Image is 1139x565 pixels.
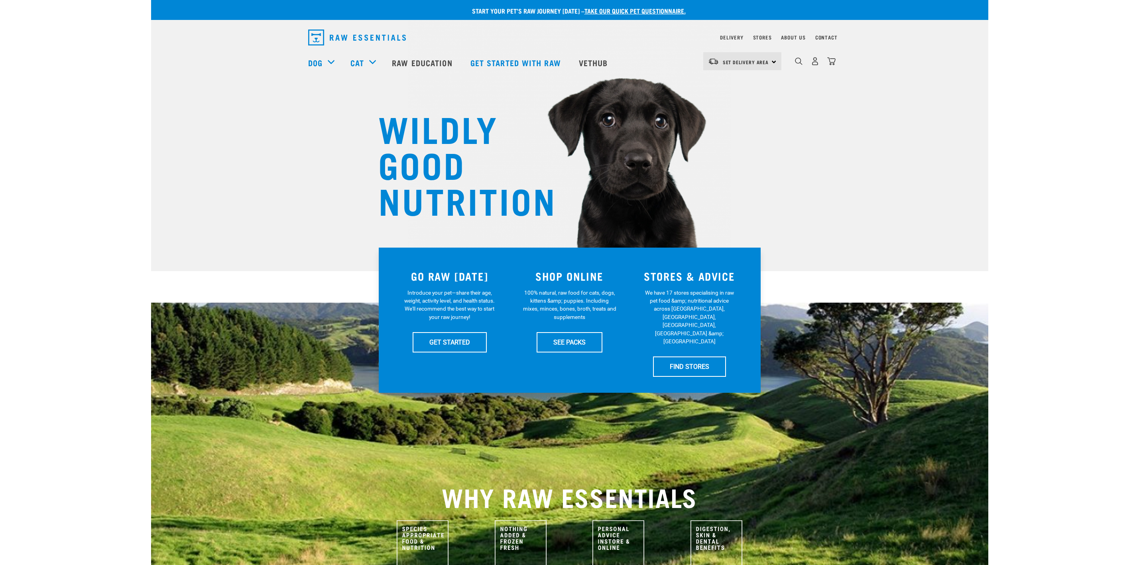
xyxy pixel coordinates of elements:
[827,57,836,65] img: home-icon@2x.png
[308,30,406,45] img: Raw Essentials Logo
[720,36,743,39] a: Delivery
[384,47,462,79] a: Raw Education
[514,270,625,282] h3: SHOP ONLINE
[395,270,505,282] h3: GO RAW [DATE]
[753,36,772,39] a: Stores
[643,289,736,346] p: We have 17 stores specialising in raw pet food &amp; nutritional advice across [GEOGRAPHIC_DATA],...
[795,57,803,65] img: home-icon-1@2x.png
[523,289,616,321] p: 100% natural, raw food for cats, dogs, kittens &amp; puppies. Including mixes, minces, bones, bro...
[302,26,838,49] nav: dropdown navigation
[350,57,364,69] a: Cat
[653,356,726,376] a: FIND STORES
[781,36,805,39] a: About Us
[723,61,769,63] span: Set Delivery Area
[308,57,323,69] a: Dog
[378,110,538,217] h1: WILDLY GOOD NUTRITION
[571,47,618,79] a: Vethub
[634,270,745,282] h3: STORES & ADVICE
[537,332,602,352] a: SEE PACKS
[811,57,819,65] img: user.png
[157,6,994,16] p: Start your pet’s raw journey [DATE] –
[708,58,719,65] img: van-moving.png
[584,9,686,12] a: take our quick pet questionnaire.
[151,47,988,79] nav: dropdown navigation
[413,332,487,352] a: GET STARTED
[815,36,838,39] a: Contact
[462,47,571,79] a: Get started with Raw
[403,289,496,321] p: Introduce your pet—share their age, weight, activity level, and health status. We'll recommend th...
[308,482,831,511] h2: WHY RAW ESSENTIALS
